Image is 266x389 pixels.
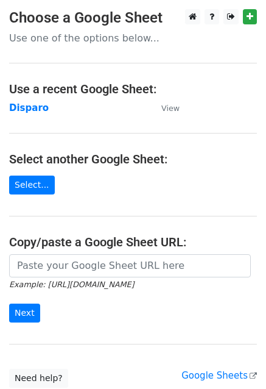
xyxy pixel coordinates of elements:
a: Disparo [9,102,49,113]
a: Google Sheets [181,370,257,381]
a: Select... [9,176,55,194]
a: View [149,102,180,113]
iframe: Chat Widget [205,330,266,389]
small: View [161,104,180,113]
p: Use one of the options below... [9,32,257,45]
a: Need help? [9,369,68,388]
h4: Select another Google Sheet: [9,152,257,166]
input: Paste your Google Sheet URL here [9,254,251,277]
small: Example: [URL][DOMAIN_NAME] [9,280,134,289]
h4: Copy/paste a Google Sheet URL: [9,235,257,249]
h4: Use a recent Google Sheet: [9,82,257,96]
h3: Choose a Google Sheet [9,9,257,27]
input: Next [9,304,40,323]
